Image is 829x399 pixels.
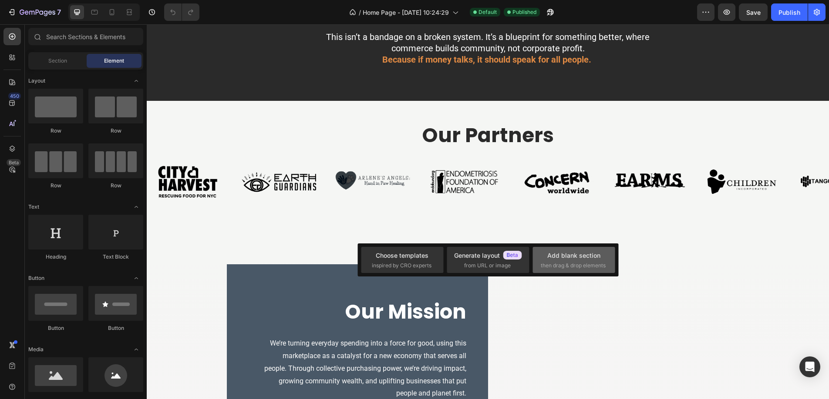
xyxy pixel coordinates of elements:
[147,24,829,399] iframe: Design area
[647,137,728,178] img: Tango2Research Foundation
[57,7,61,17] p: 7
[28,203,39,211] span: Text
[454,251,522,260] div: Generate layout
[129,271,143,285] span: Toggle open
[7,159,21,166] div: Beta
[129,200,143,214] span: Toggle open
[739,3,768,21] button: Save
[746,9,761,16] span: Save
[7,97,676,125] h2: Our Partners
[28,28,143,45] input: Search Sections & Elements
[88,253,143,261] div: Text Block
[48,57,67,65] span: Section
[88,127,143,135] div: Row
[547,251,600,260] div: Add blank section
[28,182,83,190] div: Row
[512,8,536,16] span: Published
[115,275,320,301] p: Our Mission
[28,127,83,135] div: Row
[115,313,320,376] p: We’re turning everyday spending into a force for good, using this marketplace as a catalyst for a...
[778,8,800,17] div: Publish
[462,137,544,178] img: F.A.R.M.S.
[8,93,21,100] div: 450
[277,137,359,178] img: Endometriosis Foundation of America
[88,324,143,332] div: Button
[479,8,497,16] span: Default
[129,74,143,88] span: Toggle open
[28,253,83,261] div: Heading
[28,346,44,353] span: Media
[236,30,445,40] strong: Because if money talks, it should speak for all people.
[799,356,820,377] div: Open Intercom Messenger
[164,3,199,21] div: Undo/Redo
[370,137,452,178] img: Concern Worldwide
[376,251,428,260] div: Choose templates
[554,137,636,178] img: Children Incorporated
[464,262,511,269] span: from URL or image
[372,262,431,269] span: inspired by CRO experts
[28,274,44,282] span: Button
[185,137,266,178] img: Arlene's Angels: Hand in Paw Healing
[129,342,143,356] span: Toggle open
[88,182,143,190] div: Row
[771,3,808,21] button: Publish
[28,77,45,85] span: Layout
[28,324,83,332] div: Button
[104,57,124,65] span: Element
[92,137,174,178] img: Earth Guardians
[359,8,361,17] span: /
[3,3,65,21] button: 7
[541,262,606,269] span: then drag & drop elements
[363,8,449,17] span: Home Page - [DATE] 10:24:29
